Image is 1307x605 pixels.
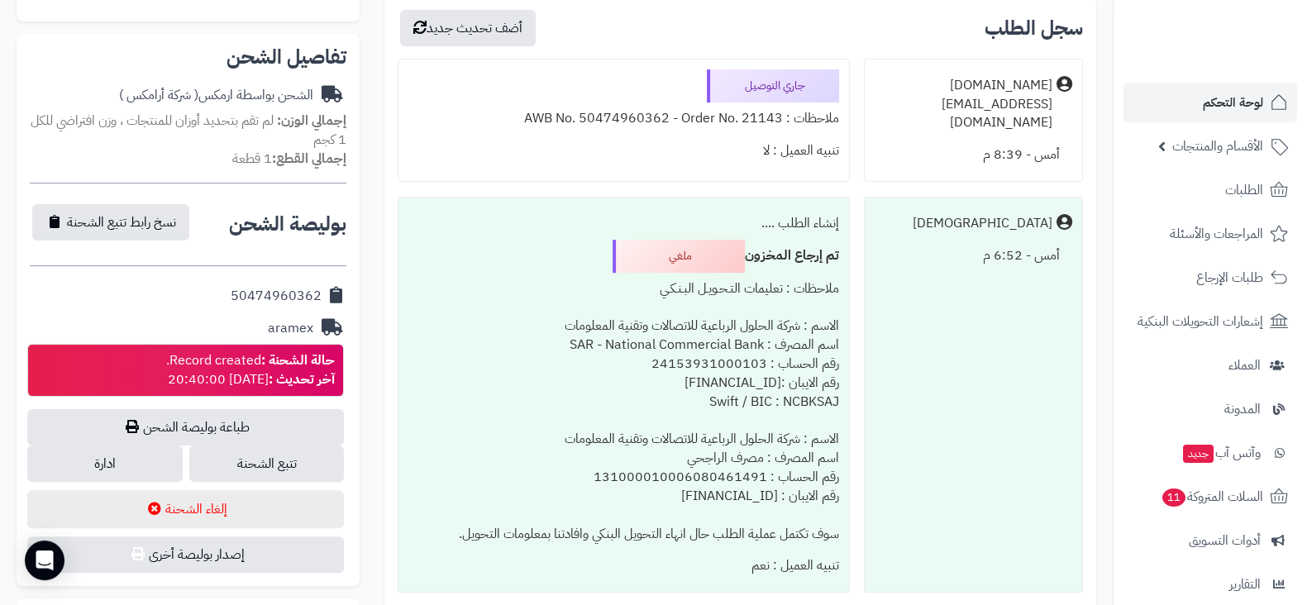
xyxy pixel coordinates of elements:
[27,536,344,573] button: إصدار بوليصة أخرى
[1123,258,1297,298] a: طلبات الإرجاع
[1162,488,1185,507] span: 11
[1161,485,1263,508] span: السلات المتروكة
[1123,433,1297,473] a: وآتس آبجديد
[400,10,536,46] button: أضف تحديث جديد
[613,240,745,273] div: ملغي
[277,111,346,131] strong: إجمالي الوزن:
[1123,565,1297,604] a: التقارير
[1123,83,1297,122] a: لوحة التحكم
[1228,354,1261,377] span: العملاء
[408,273,839,550] div: ملاحظات : تعليمات التـحـويـل البـنـكـي الاسم : شركة الحلول الرباعية للاتصالات وتقنية المعلومات اس...
[913,214,1052,233] div: [DEMOGRAPHIC_DATA]
[408,207,839,240] div: إنشاء الطلب ....
[1138,310,1263,333] span: إشعارات التحويلات البنكية
[269,369,335,389] strong: آخر تحديث :
[231,287,322,306] div: 50474960362
[1123,521,1297,560] a: أدوات التسويق
[268,319,313,338] div: aramex
[1123,389,1297,429] a: المدونة
[1225,179,1263,202] span: الطلبات
[408,550,839,582] div: تنبيه العميل : نعم
[1229,573,1261,596] span: التقارير
[1123,214,1297,254] a: المراجعات والأسئلة
[27,490,344,528] button: إلغاء الشحنة
[261,350,335,370] strong: حالة الشحنة :
[272,149,346,169] strong: إجمالي القطع:
[875,139,1072,171] div: أمس - 8:39 م
[875,240,1072,272] div: أمس - 6:52 م
[408,102,839,135] div: ملاحظات : AWB No. 50474960362 - Order No. 21143
[1181,441,1261,464] span: وآتس آب
[1196,266,1263,289] span: طلبات الإرجاع
[875,76,1052,133] div: [DOMAIN_NAME][EMAIL_ADDRESS][DOMAIN_NAME]
[27,409,344,445] a: طباعة بوليصة الشحن
[1123,302,1297,341] a: إشعارات التحويلات البنكية
[67,212,176,232] span: نسخ رابط تتبع الشحنة
[30,47,346,67] h2: تفاصيل الشحن
[232,149,346,169] small: 1 قطعة
[25,541,64,580] div: Open Intercom Messenger
[1189,529,1261,552] span: أدوات التسويق
[119,85,198,105] span: ( شركة أرامكس )
[1123,345,1297,385] a: العملاء
[1195,33,1291,68] img: logo-2.png
[1172,135,1263,158] span: الأقسام والمنتجات
[1224,398,1261,421] span: المدونة
[229,214,346,234] h2: بوليصة الشحن
[1183,445,1214,463] span: جديد
[1170,222,1263,245] span: المراجعات والأسئلة
[32,204,189,241] button: نسخ رابط تتبع الشحنة
[408,135,839,167] div: تنبيه العميل : لا
[119,86,313,105] div: الشحن بواسطة ارمكس
[1123,477,1297,517] a: السلات المتروكة11
[1203,91,1263,114] span: لوحة التحكم
[707,69,839,102] div: جاري التوصيل
[1123,170,1297,210] a: الطلبات
[189,445,345,482] a: تتبع الشحنة
[166,351,335,389] div: Record created. [DATE] 20:40:00
[27,445,183,482] a: ادارة
[985,18,1083,38] h3: سجل الطلب
[31,111,346,150] span: لم تقم بتحديد أوزان للمنتجات ، وزن افتراضي للكل 1 كجم
[745,245,839,265] b: تم إرجاع المخزون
